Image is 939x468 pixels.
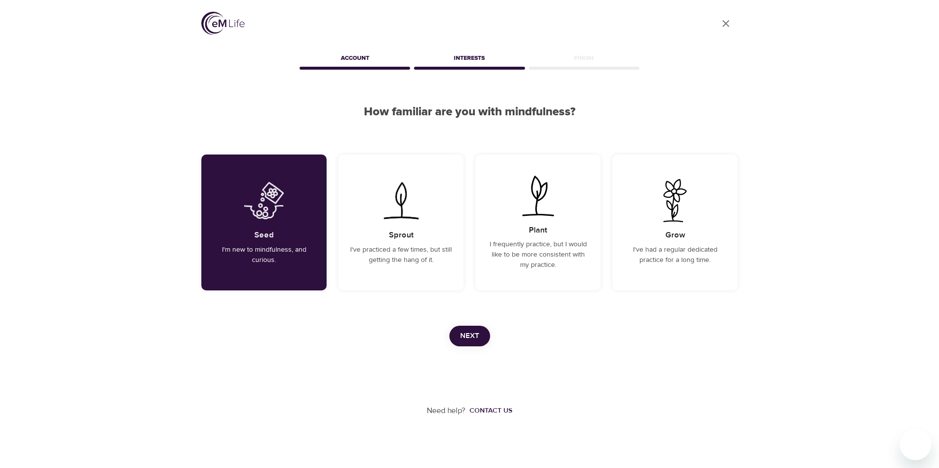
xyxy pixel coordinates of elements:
[469,406,512,416] div: Contact us
[213,245,315,265] p: I'm new to mindfulness, and curious.
[201,155,327,290] div: I'm new to mindfulness, and curious.SeedI'm new to mindfulness, and curious.
[466,406,512,416] a: Contact us
[376,179,426,222] img: I've practiced a few times, but still getting the hang of it.
[650,179,700,222] img: I've had a regular dedicated practice for a long time.
[254,230,274,240] h5: Seed
[714,12,738,35] a: close
[389,230,414,240] h5: Sprout
[475,155,601,290] div: I frequently practice, but I would like to be more consistent with my practice.PlantI frequently ...
[239,179,289,222] img: I'm new to mindfulness, and curious.
[513,174,563,217] img: I frequently practice, but I would like to be more consistent with my practice.
[612,155,738,290] div: I've had a regular dedicated practice for a long time.GrowI've had a regular dedicated practice f...
[201,12,245,35] img: logo
[338,155,464,290] div: I've practiced a few times, but still getting the hang of it.SproutI've practiced a few times, bu...
[449,326,490,346] button: Next
[487,239,589,270] p: I frequently practice, but I would like to be more consistent with my practice.
[427,405,466,416] p: Need help?
[350,245,452,265] p: I've practiced a few times, but still getting the hang of it.
[201,105,738,119] h2: How familiar are you with mindfulness?
[529,225,547,235] h5: Plant
[624,245,726,265] p: I've had a regular dedicated practice for a long time.
[665,230,685,240] h5: Grow
[900,429,931,460] iframe: Button to launch messaging window
[460,330,479,342] span: Next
